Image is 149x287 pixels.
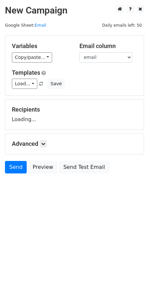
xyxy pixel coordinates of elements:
a: Send [5,161,27,173]
a: Email [35,23,46,28]
h2: New Campaign [5,5,144,16]
h5: Recipients [12,106,137,113]
a: Preview [28,161,57,173]
a: Daily emails left: 50 [100,23,144,28]
h5: Advanced [12,140,137,147]
a: Templates [12,69,40,76]
a: Load... [12,79,37,89]
small: Google Sheet: [5,23,46,28]
a: Copy/paste... [12,52,52,63]
h5: Variables [12,42,70,50]
div: Loading... [12,106,137,123]
button: Save [47,79,65,89]
a: Send Test Email [59,161,109,173]
h5: Email column [79,42,137,50]
span: Daily emails left: 50 [100,22,144,29]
